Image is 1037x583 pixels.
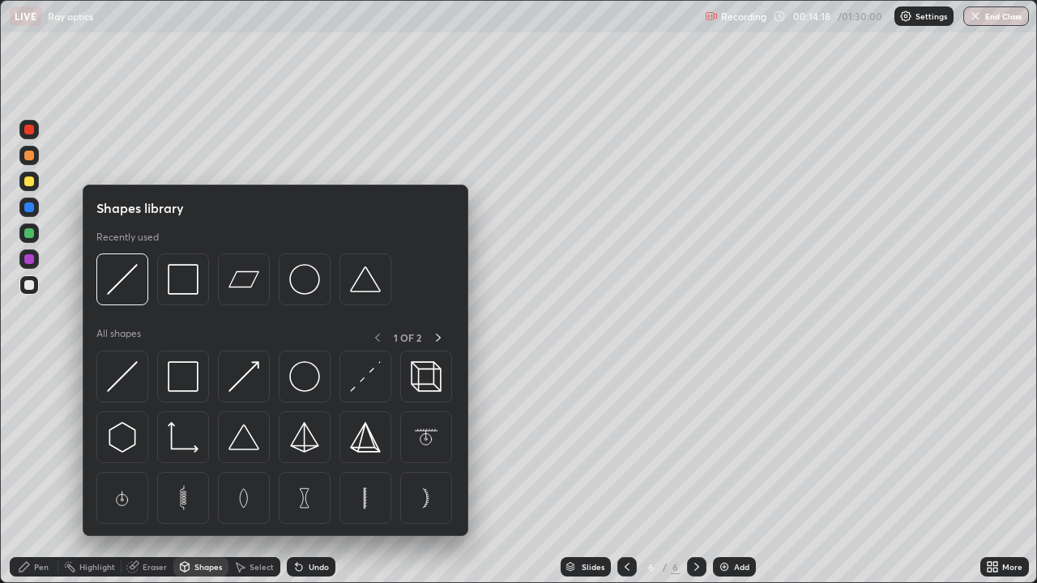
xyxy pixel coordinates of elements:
[107,361,138,392] img: svg+xml;charset=utf-8,%3Csvg%20xmlns%3D%22http%3A%2F%2Fwww.w3.org%2F2000%2Fsvg%22%20width%3D%2230...
[228,422,259,453] img: svg+xml;charset=utf-8,%3Csvg%20xmlns%3D%22http%3A%2F%2Fwww.w3.org%2F2000%2Fsvg%22%20width%3D%2238...
[96,231,159,244] p: Recently used
[643,562,659,572] div: 6
[168,264,198,295] img: svg+xml;charset=utf-8,%3Csvg%20xmlns%3D%22http%3A%2F%2Fwww.w3.org%2F2000%2Fsvg%22%20width%3D%2234...
[168,361,198,392] img: svg+xml;charset=utf-8,%3Csvg%20xmlns%3D%22http%3A%2F%2Fwww.w3.org%2F2000%2Fsvg%22%20width%3D%2234...
[582,563,604,571] div: Slides
[107,483,138,513] img: svg+xml;charset=utf-8,%3Csvg%20xmlns%3D%22http%3A%2F%2Fwww.w3.org%2F2000%2Fsvg%22%20width%3D%2265...
[899,10,912,23] img: class-settings-icons
[289,422,320,453] img: svg+xml;charset=utf-8,%3Csvg%20xmlns%3D%22http%3A%2F%2Fwww.w3.org%2F2000%2Fsvg%22%20width%3D%2234...
[107,422,138,453] img: svg+xml;charset=utf-8,%3Csvg%20xmlns%3D%22http%3A%2F%2Fwww.w3.org%2F2000%2Fsvg%22%20width%3D%2230...
[228,483,259,513] img: svg+xml;charset=utf-8,%3Csvg%20xmlns%3D%22http%3A%2F%2Fwww.w3.org%2F2000%2Fsvg%22%20width%3D%2265...
[250,563,274,571] div: Select
[96,198,184,218] h5: Shapes library
[96,327,141,347] p: All shapes
[671,560,681,574] div: 6
[289,264,320,295] img: svg+xml;charset=utf-8,%3Csvg%20xmlns%3D%22http%3A%2F%2Fwww.w3.org%2F2000%2Fsvg%22%20width%3D%2236...
[168,422,198,453] img: svg+xml;charset=utf-8,%3Csvg%20xmlns%3D%22http%3A%2F%2Fwww.w3.org%2F2000%2Fsvg%22%20width%3D%2233...
[411,361,442,392] img: svg+xml;charset=utf-8,%3Csvg%20xmlns%3D%22http%3A%2F%2Fwww.w3.org%2F2000%2Fsvg%22%20width%3D%2235...
[228,264,259,295] img: svg+xml;charset=utf-8,%3Csvg%20xmlns%3D%22http%3A%2F%2Fwww.w3.org%2F2000%2Fsvg%22%20width%3D%2244...
[15,10,36,23] p: LIVE
[143,563,167,571] div: Eraser
[718,560,731,573] img: add-slide-button
[350,264,381,295] img: svg+xml;charset=utf-8,%3Csvg%20xmlns%3D%22http%3A%2F%2Fwww.w3.org%2F2000%2Fsvg%22%20width%3D%2238...
[734,563,749,571] div: Add
[194,563,222,571] div: Shapes
[34,563,49,571] div: Pen
[915,12,947,20] p: Settings
[1002,563,1022,571] div: More
[309,563,329,571] div: Undo
[350,422,381,453] img: svg+xml;charset=utf-8,%3Csvg%20xmlns%3D%22http%3A%2F%2Fwww.w3.org%2F2000%2Fsvg%22%20width%3D%2234...
[168,483,198,513] img: svg+xml;charset=utf-8,%3Csvg%20xmlns%3D%22http%3A%2F%2Fwww.w3.org%2F2000%2Fsvg%22%20width%3D%2265...
[350,361,381,392] img: svg+xml;charset=utf-8,%3Csvg%20xmlns%3D%22http%3A%2F%2Fwww.w3.org%2F2000%2Fsvg%22%20width%3D%2230...
[969,10,982,23] img: end-class-cross
[411,483,442,513] img: svg+xml;charset=utf-8,%3Csvg%20xmlns%3D%22http%3A%2F%2Fwww.w3.org%2F2000%2Fsvg%22%20width%3D%2265...
[705,10,718,23] img: recording.375f2c34.svg
[963,6,1029,26] button: End Class
[721,11,766,23] p: Recording
[394,331,421,344] p: 1 OF 2
[411,422,442,453] img: svg+xml;charset=utf-8,%3Csvg%20xmlns%3D%22http%3A%2F%2Fwww.w3.org%2F2000%2Fsvg%22%20width%3D%2265...
[289,361,320,392] img: svg+xml;charset=utf-8,%3Csvg%20xmlns%3D%22http%3A%2F%2Fwww.w3.org%2F2000%2Fsvg%22%20width%3D%2236...
[663,562,668,572] div: /
[48,10,93,23] p: Ray optics
[350,483,381,513] img: svg+xml;charset=utf-8,%3Csvg%20xmlns%3D%22http%3A%2F%2Fwww.w3.org%2F2000%2Fsvg%22%20width%3D%2265...
[289,483,320,513] img: svg+xml;charset=utf-8,%3Csvg%20xmlns%3D%22http%3A%2F%2Fwww.w3.org%2F2000%2Fsvg%22%20width%3D%2265...
[79,563,115,571] div: Highlight
[228,361,259,392] img: svg+xml;charset=utf-8,%3Csvg%20xmlns%3D%22http%3A%2F%2Fwww.w3.org%2F2000%2Fsvg%22%20width%3D%2230...
[107,264,138,295] img: svg+xml;charset=utf-8,%3Csvg%20xmlns%3D%22http%3A%2F%2Fwww.w3.org%2F2000%2Fsvg%22%20width%3D%2230...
